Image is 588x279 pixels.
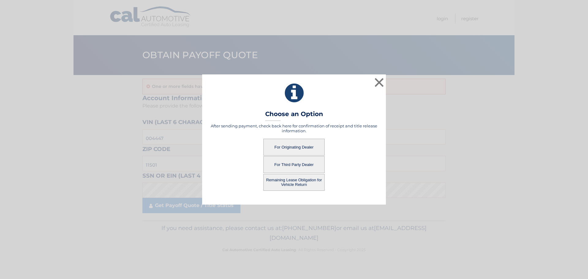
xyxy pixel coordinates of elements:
button: × [373,76,385,89]
h3: Choose an Option [265,110,323,121]
button: Remaining Lease Obligation for Vehicle Return [263,174,325,191]
button: For Third Party Dealer [263,156,325,173]
h5: After sending payment, check back here for confirmation of receipt and title release information. [210,123,378,133]
button: For Originating Dealer [263,139,325,156]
